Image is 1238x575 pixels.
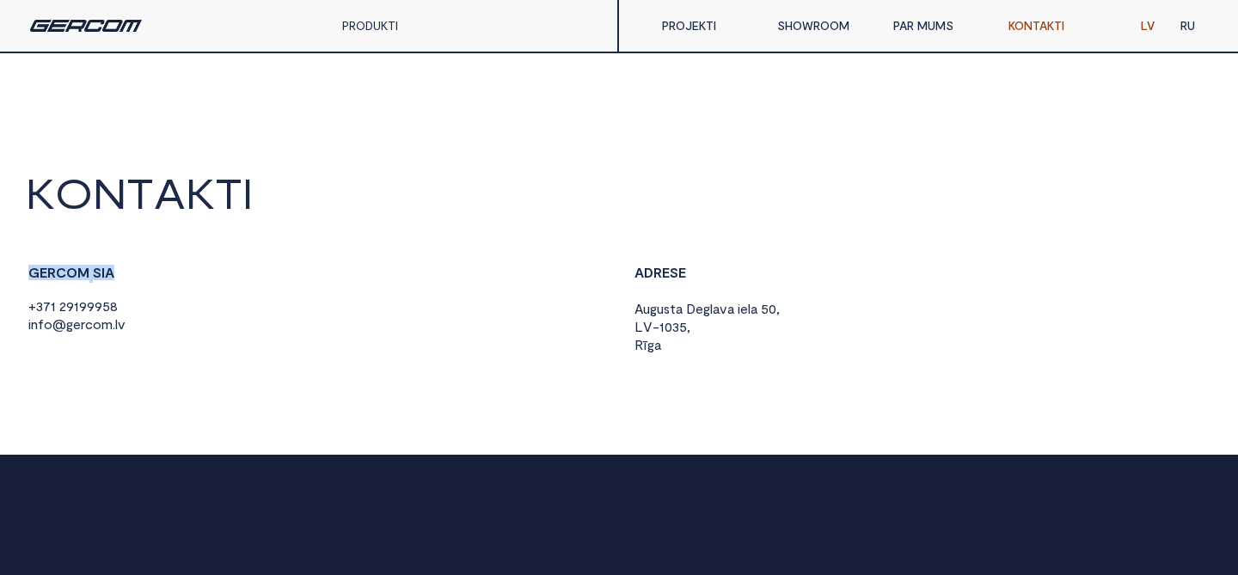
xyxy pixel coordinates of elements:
[95,298,102,314] span: 9
[996,9,1111,43] a: KONTAKTI
[55,172,93,213] span: O
[93,265,101,280] span: S
[38,316,44,332] span: f
[720,301,727,316] span: v
[653,265,662,280] span: R
[653,319,659,334] span: -
[101,316,113,332] span: m
[634,301,643,316] span: A
[66,316,73,332] span: g
[662,265,670,280] span: E
[738,301,740,316] span: i
[87,298,95,314] span: 9
[51,298,56,314] span: 1
[105,265,114,280] span: A
[215,172,242,213] span: T
[66,265,77,280] span: O
[1168,9,1208,43] a: RU
[93,172,126,213] span: N
[659,319,665,334] span: 1
[687,319,690,334] span: ,
[47,265,56,280] span: R
[764,9,879,43] a: SHOWROOM
[650,301,657,316] span: g
[36,298,43,314] span: 3
[28,298,36,314] span: +
[1128,9,1168,43] a: LV
[73,316,81,332] span: e
[52,316,66,332] span: @
[85,316,93,332] span: c
[657,301,664,316] span: u
[713,301,720,316] span: a
[670,301,676,316] span: t
[110,298,118,314] span: 8
[643,319,653,334] span: V
[66,298,74,314] span: 9
[686,301,696,316] span: D
[79,298,87,314] span: 9
[696,301,703,316] span: e
[102,298,110,314] span: 5
[44,316,52,332] span: o
[634,337,643,352] span: R
[81,316,85,332] span: r
[40,265,47,280] span: E
[31,316,38,332] span: n
[654,337,661,352] span: a
[776,301,780,316] span: ,
[186,172,215,213] span: K
[643,301,650,316] span: u
[647,337,654,352] span: g
[634,319,643,334] span: L
[77,265,89,280] span: M
[649,9,764,43] a: PROJEKTI
[154,172,186,213] span: A
[115,316,118,332] span: l
[56,265,66,280] span: C
[74,298,79,314] span: 1
[678,265,686,280] span: E
[710,301,713,316] span: l
[28,265,40,280] span: G
[665,319,672,334] span: 0
[113,316,115,332] span: .
[751,301,757,316] span: a
[672,319,679,334] span: 3
[342,18,398,33] a: PRODUKTI
[670,265,678,280] span: S
[761,301,769,316] span: 5
[740,301,748,316] span: e
[242,172,253,213] span: I
[643,337,647,352] span: ī
[28,316,31,332] span: i
[679,319,687,334] span: 5
[748,301,751,316] span: l
[43,298,51,314] span: 7
[101,265,105,280] span: I
[676,301,683,316] span: a
[727,301,734,316] span: a
[880,9,996,43] a: PAR MUMS
[644,265,653,280] span: D
[634,265,644,280] span: A
[118,316,126,332] span: v
[93,316,101,332] span: o
[126,172,154,213] span: T
[664,301,670,316] span: s
[703,301,710,316] span: g
[769,301,776,316] span: 0
[26,172,55,213] span: K
[59,298,66,314] span: 2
